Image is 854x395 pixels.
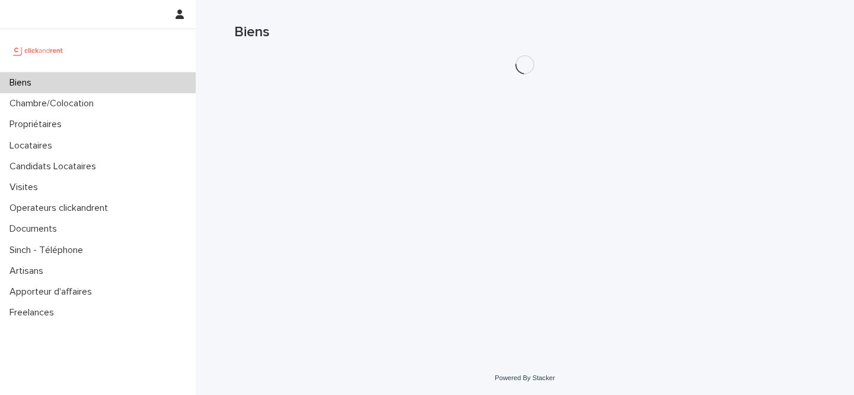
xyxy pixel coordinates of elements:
[495,374,555,381] a: Powered By Stacker
[5,286,101,298] p: Apporteur d'affaires
[9,39,67,62] img: UCB0brd3T0yccxBKYDjQ
[5,223,66,235] p: Documents
[234,24,815,41] h1: Biens
[5,266,53,277] p: Artisans
[5,161,106,172] p: Candidats Locataires
[5,245,93,256] p: Sinch - Téléphone
[5,182,47,193] p: Visites
[5,307,63,318] p: Freelances
[5,203,117,214] p: Operateurs clickandrent
[5,77,41,89] p: Biens
[5,98,103,109] p: Chambre/Colocation
[5,119,71,130] p: Propriétaires
[5,140,62,151] p: Locataires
